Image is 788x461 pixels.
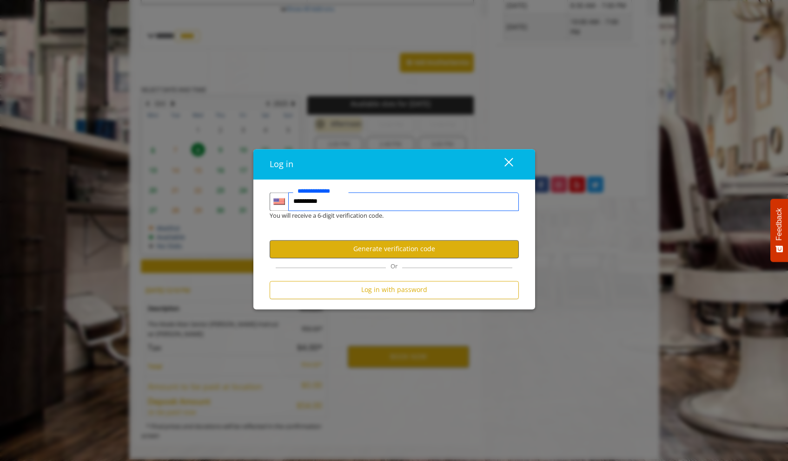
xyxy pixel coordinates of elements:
[494,157,512,171] div: close dialog
[270,240,519,258] button: Generate verification code
[263,211,512,221] div: You will receive a 6-digit verification code.
[270,158,293,169] span: Log in
[487,155,519,174] button: close dialog
[270,281,519,299] button: Log in with password
[770,199,788,262] button: Feedback - Show survey
[775,208,783,240] span: Feedback
[270,192,288,211] div: Country
[386,262,402,270] span: Or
